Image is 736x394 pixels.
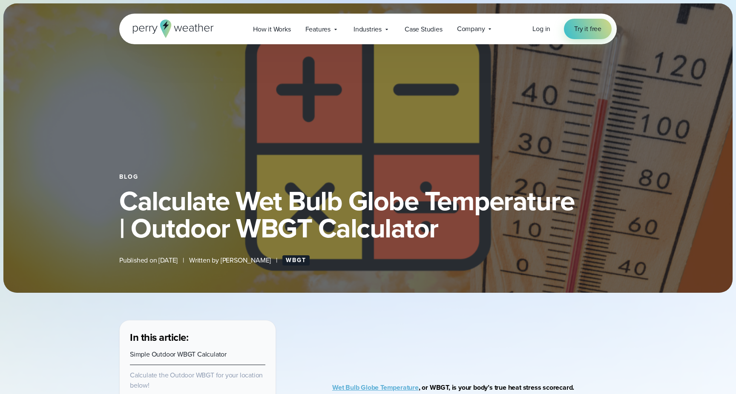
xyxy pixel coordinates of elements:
[253,24,291,34] span: How it Works
[119,187,617,242] h1: Calculate Wet Bulb Globe Temperature | Outdoor WBGT Calculator
[183,255,184,266] span: |
[354,24,382,34] span: Industries
[130,370,263,390] a: Calculate the Outdoor WBGT for your location below!
[405,24,443,34] span: Case Studies
[397,20,450,38] a: Case Studies
[119,174,617,180] div: Blog
[457,24,485,34] span: Company
[189,255,271,266] span: Written by [PERSON_NAME]
[305,24,331,34] span: Features
[564,19,612,39] a: Try it free
[130,331,265,344] h3: In this article:
[332,383,419,392] a: Wet Bulb Globe Temperature
[574,24,601,34] span: Try it free
[130,349,227,359] a: Simple Outdoor WBGT Calculator
[532,24,550,34] a: Log in
[357,320,592,355] iframe: WBGT Explained: Listen as we break down all you need to know about WBGT Video
[119,255,178,266] span: Published on [DATE]
[276,255,277,266] span: |
[332,383,574,392] strong: , or WBGT, is your body’s true heat stress scorecard.
[282,255,310,266] a: WBGT
[246,20,298,38] a: How it Works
